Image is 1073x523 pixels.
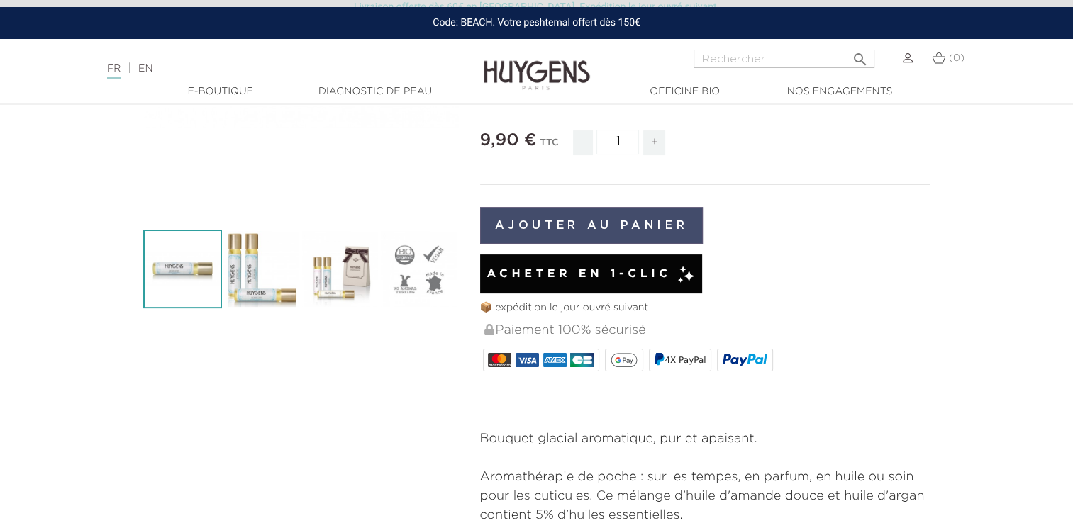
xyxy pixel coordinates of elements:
a: E-Boutique [150,84,291,99]
input: Quantité [596,130,639,154]
div: Paiement 100% sécurisé [483,315,930,346]
img: VISA [516,353,539,367]
img: MASTERCARD [488,353,511,367]
span: 4X PayPal [665,355,706,365]
input: Rechercher [694,50,874,68]
img: AMEX [543,353,567,367]
img: ROLL-ON TEMPLE 5ml [143,230,222,308]
span: 9,90 € [480,132,537,149]
img: CB_NATIONALE [570,353,594,367]
span: (0) [949,53,964,63]
button: Ajouter au panier [480,207,704,244]
img: Paiement 100% sécurisé [484,324,494,335]
a: EN [138,64,152,74]
div: TTC [540,128,558,166]
img: google_pay [611,353,638,367]
a: Officine Bio [614,84,756,99]
p: Bouquet glacial aromatique, pur et apaisant. [480,429,930,449]
button:  [847,45,873,64]
a: FR [107,64,121,79]
img: Huygens [484,38,590,92]
i:  [852,47,869,64]
span: - [573,130,593,155]
span: + [643,130,666,155]
div: | [100,60,436,77]
p: 📦 expédition le jour ouvré suivant [480,300,930,315]
a: Diagnostic de peau [304,84,446,99]
a: Nos engagements [769,84,911,99]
